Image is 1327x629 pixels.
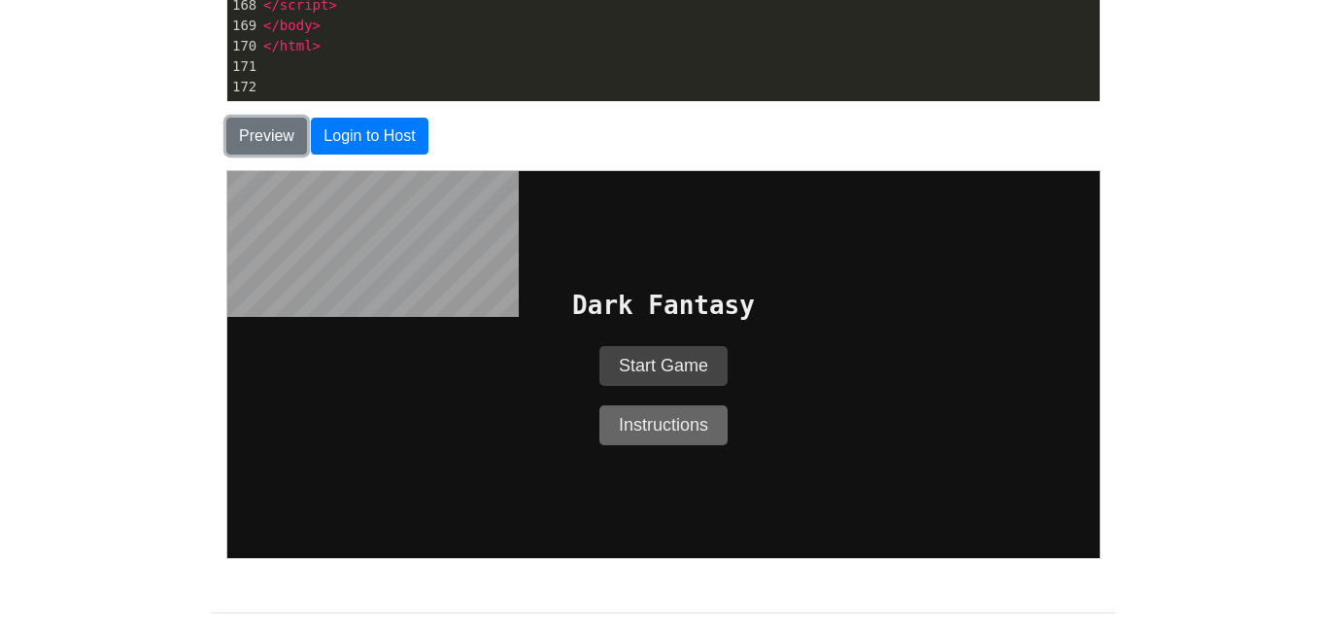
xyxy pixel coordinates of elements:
span: body [280,17,313,33]
span: </ [263,38,280,53]
button: Start Game [372,175,500,215]
button: Preview [226,118,307,155]
button: Login to Host [311,118,427,155]
div: 172 [227,77,259,97]
span: > [313,38,321,53]
div: 170 [227,36,259,56]
div: 171 [227,56,259,77]
div: 169 [227,16,259,36]
button: Instructions [372,234,500,274]
span: </ [263,17,280,33]
span: > [313,17,321,33]
span: html [280,38,313,53]
h1: Dark Fantasy [345,120,527,149]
